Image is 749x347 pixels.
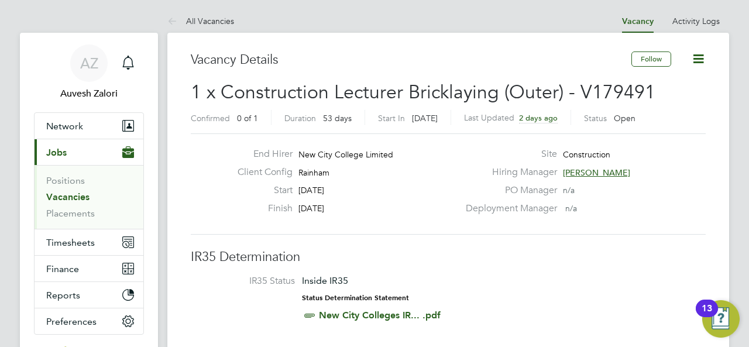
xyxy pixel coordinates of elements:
[191,81,655,104] span: 1 x Construction Lecturer Bricklaying (Outer) - V179491
[191,113,230,123] label: Confirmed
[35,113,143,139] button: Network
[563,149,610,160] span: Construction
[46,208,95,219] a: Placements
[323,113,352,123] span: 53 days
[459,202,557,215] label: Deployment Manager
[35,139,143,165] button: Jobs
[412,113,438,123] span: [DATE]
[35,282,143,308] button: Reports
[563,185,575,195] span: n/a
[202,275,295,287] label: IR35 Status
[46,147,67,158] span: Jobs
[519,113,558,123] span: 2 days ago
[302,294,409,302] strong: Status Determination Statement
[378,113,405,123] label: Start In
[298,167,329,178] span: Rainham
[464,112,514,123] label: Last Updated
[298,149,393,160] span: New City College Limited
[228,148,293,160] label: End Hirer
[46,237,95,248] span: Timesheets
[46,175,85,186] a: Positions
[459,148,557,160] label: Site
[80,56,98,71] span: AZ
[622,16,654,26] a: Vacancy
[46,316,97,327] span: Preferences
[614,113,635,123] span: Open
[191,249,706,266] h3: IR35 Determination
[298,203,324,214] span: [DATE]
[284,113,316,123] label: Duration
[459,166,557,178] label: Hiring Manager
[46,290,80,301] span: Reports
[563,167,630,178] span: [PERSON_NAME]
[702,308,712,324] div: 13
[631,51,671,67] button: Follow
[228,166,293,178] label: Client Config
[672,16,720,26] a: Activity Logs
[35,165,143,229] div: Jobs
[191,51,631,68] h3: Vacancy Details
[702,300,740,338] button: Open Resource Center, 13 new notifications
[34,87,144,101] span: Auvesh Zalori
[167,16,234,26] a: All Vacancies
[35,229,143,255] button: Timesheets
[228,184,293,197] label: Start
[584,113,607,123] label: Status
[46,191,90,202] a: Vacancies
[459,184,557,197] label: PO Manager
[302,275,348,286] span: Inside IR35
[34,44,144,101] a: AZAuvesh Zalori
[228,202,293,215] label: Finish
[298,185,324,195] span: [DATE]
[237,113,258,123] span: 0 of 1
[46,121,83,132] span: Network
[565,203,577,214] span: n/a
[35,256,143,281] button: Finance
[319,310,441,321] a: New City Colleges IR... .pdf
[46,263,79,274] span: Finance
[35,308,143,334] button: Preferences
